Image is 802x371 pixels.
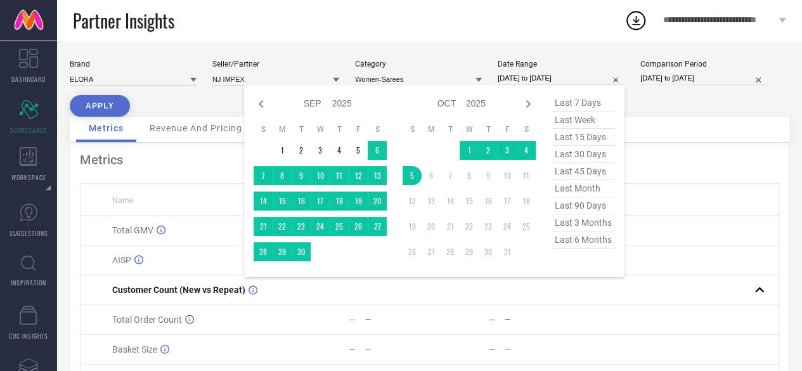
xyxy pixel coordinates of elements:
td: Sat Sep 27 2025 [368,217,387,236]
button: APPLY [70,95,130,117]
span: last week [552,112,615,129]
td: Fri Sep 05 2025 [349,141,368,160]
td: Wed Oct 08 2025 [460,166,479,185]
td: Sun Sep 14 2025 [254,192,273,211]
td: Thu Oct 09 2025 [479,166,498,185]
td: Sat Sep 06 2025 [368,141,387,160]
td: Tue Oct 07 2025 [441,166,460,185]
td: Sun Sep 21 2025 [254,217,273,236]
span: last 90 days [552,197,615,214]
td: Sun Oct 12 2025 [403,192,422,211]
span: last 30 days [552,146,615,163]
span: Metrics [89,123,124,133]
div: — [488,344,495,355]
td: Fri Oct 17 2025 [498,192,517,211]
td: Sun Oct 05 2025 [403,166,422,185]
span: DASHBOARD [11,74,46,84]
th: Sunday [254,124,273,134]
td: Tue Oct 14 2025 [441,192,460,211]
td: Tue Oct 21 2025 [441,217,460,236]
th: Tuesday [441,124,460,134]
span: Total Order Count [112,315,182,325]
th: Thursday [330,124,349,134]
td: Mon Oct 27 2025 [422,242,441,261]
div: — [505,345,569,354]
span: AISP [112,255,131,265]
div: Comparison Period [640,60,767,68]
div: Date Range [498,60,624,68]
input: Select comparison period [640,72,767,85]
td: Wed Sep 03 2025 [311,141,330,160]
td: Mon Oct 06 2025 [422,166,441,185]
span: SUGGESTIONS [10,228,48,238]
th: Tuesday [292,124,311,134]
div: Metrics [80,152,779,167]
td: Fri Oct 03 2025 [498,141,517,160]
th: Wednesday [460,124,479,134]
td: Sat Sep 13 2025 [368,166,387,185]
td: Fri Sep 19 2025 [349,192,368,211]
td: Mon Oct 13 2025 [422,192,441,211]
div: Open download list [624,9,647,32]
span: WORKSPACE [11,172,46,182]
td: Tue Sep 23 2025 [292,217,311,236]
td: Tue Sep 16 2025 [292,192,311,211]
span: Basket Size [112,344,157,355]
div: — [505,315,569,324]
td: Sun Oct 26 2025 [403,242,422,261]
td: Wed Sep 10 2025 [311,166,330,185]
div: Previous month [254,96,269,112]
th: Friday [498,124,517,134]
td: Fri Oct 24 2025 [498,217,517,236]
td: Sat Oct 04 2025 [517,141,536,160]
td: Fri Oct 31 2025 [498,242,517,261]
td: Mon Oct 20 2025 [422,217,441,236]
td: Wed Oct 22 2025 [460,217,479,236]
span: INSPIRATION [11,278,46,287]
th: Wednesday [311,124,330,134]
td: Wed Oct 29 2025 [460,242,479,261]
span: Customer Count (New vs Repeat) [112,285,245,295]
span: last 15 days [552,129,615,146]
td: Mon Sep 01 2025 [273,141,292,160]
td: Fri Sep 26 2025 [349,217,368,236]
div: — [349,344,356,355]
td: Thu Oct 30 2025 [479,242,498,261]
span: Revenue And Pricing [150,123,242,133]
span: CDC INSIGHTS [9,331,48,341]
td: Thu Sep 18 2025 [330,192,349,211]
td: Wed Sep 24 2025 [311,217,330,236]
span: last month [552,180,615,197]
td: Thu Sep 11 2025 [330,166,349,185]
td: Fri Sep 12 2025 [349,166,368,185]
td: Sat Oct 18 2025 [517,192,536,211]
td: Thu Sep 04 2025 [330,141,349,160]
th: Monday [273,124,292,134]
td: Tue Sep 09 2025 [292,166,311,185]
div: — [488,315,495,325]
td: Sat Oct 11 2025 [517,166,536,185]
span: last 6 months [552,231,615,249]
td: Tue Oct 28 2025 [441,242,460,261]
input: Select date range [498,72,624,85]
span: last 3 months [552,214,615,231]
td: Thu Oct 02 2025 [479,141,498,160]
td: Mon Sep 15 2025 [273,192,292,211]
td: Mon Sep 08 2025 [273,166,292,185]
th: Friday [349,124,368,134]
span: SCORECARDS [10,126,48,135]
td: Thu Sep 25 2025 [330,217,349,236]
td: Tue Sep 02 2025 [292,141,311,160]
td: Sat Sep 20 2025 [368,192,387,211]
th: Saturday [517,124,536,134]
td: Mon Sep 29 2025 [273,242,292,261]
td: Fri Oct 10 2025 [498,166,517,185]
th: Monday [422,124,441,134]
td: Mon Sep 22 2025 [273,217,292,236]
span: last 45 days [552,163,615,180]
th: Sunday [403,124,422,134]
div: Brand [70,60,197,68]
div: Seller/Partner [212,60,339,68]
td: Thu Oct 16 2025 [479,192,498,211]
th: Thursday [479,124,498,134]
